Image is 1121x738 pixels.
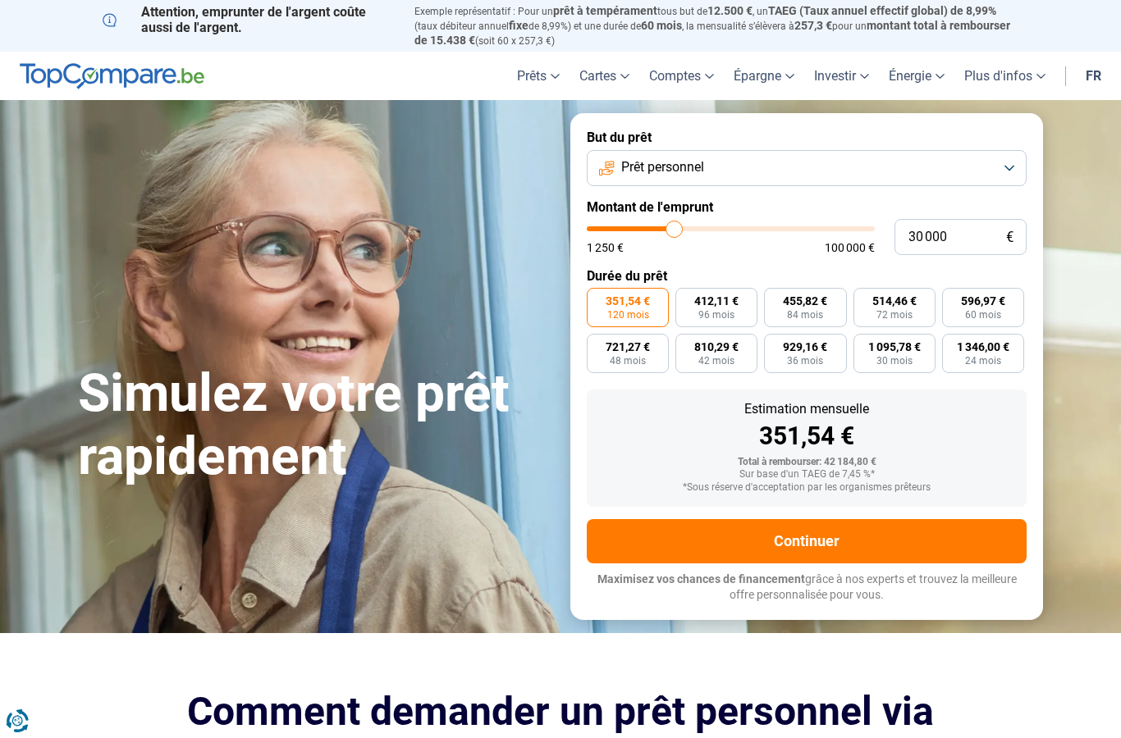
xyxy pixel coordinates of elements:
[872,295,917,307] span: 514,46 €
[868,341,921,353] span: 1 095,78 €
[954,52,1055,100] a: Plus d'infos
[587,572,1027,604] p: grâce à nos experts et trouvez la meilleure offre personnalisée pour vous.
[597,572,805,585] span: Maximisez vos chances de financement
[600,403,1013,416] div: Estimation mensuelle
[876,356,913,366] span: 30 mois
[768,4,996,17] span: TAEG (Taux annuel effectif global) de 8,99%
[707,4,753,17] span: 12.500 €
[724,52,804,100] a: Épargne
[1076,52,1111,100] a: fr
[103,4,395,35] p: Attention, emprunter de l'argent coûte aussi de l'argent.
[957,341,1009,353] span: 1 346,00 €
[825,242,875,253] span: 100 000 €
[78,362,551,489] h1: Simulez votre prêt rapidement
[879,52,954,100] a: Énergie
[587,242,624,253] span: 1 250 €
[570,52,639,100] a: Cartes
[587,130,1027,145] label: But du prêt
[607,310,649,320] span: 120 mois
[804,52,879,100] a: Investir
[20,63,204,89] img: TopCompare
[587,150,1027,186] button: Prêt personnel
[610,356,646,366] span: 48 mois
[600,482,1013,494] div: *Sous réserve d'acceptation par les organismes prêteurs
[1006,230,1013,244] span: €
[414,4,1018,48] p: Exemple représentatif : Pour un tous but de , un (taux débiteur annuel de 8,99%) et une durée de ...
[600,457,1013,468] div: Total à rembourser: 42 184,80 €
[787,356,823,366] span: 36 mois
[641,19,682,32] span: 60 mois
[587,519,1027,563] button: Continuer
[694,341,739,353] span: 810,29 €
[553,4,657,17] span: prêt à tempérament
[961,295,1005,307] span: 596,97 €
[509,19,528,32] span: fixe
[698,310,734,320] span: 96 mois
[507,52,570,100] a: Prêts
[639,52,724,100] a: Comptes
[606,341,650,353] span: 721,27 €
[783,341,827,353] span: 929,16 €
[787,310,823,320] span: 84 mois
[876,310,913,320] span: 72 mois
[600,424,1013,449] div: 351,54 €
[587,268,1027,284] label: Durée du prêt
[414,19,1010,47] span: montant total à rembourser de 15.438 €
[965,356,1001,366] span: 24 mois
[783,295,827,307] span: 455,82 €
[965,310,1001,320] span: 60 mois
[698,356,734,366] span: 42 mois
[694,295,739,307] span: 412,11 €
[587,199,1027,215] label: Montant de l'emprunt
[794,19,832,32] span: 257,3 €
[606,295,650,307] span: 351,54 €
[600,469,1013,481] div: Sur base d'un TAEG de 7,45 %*
[621,158,704,176] span: Prêt personnel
